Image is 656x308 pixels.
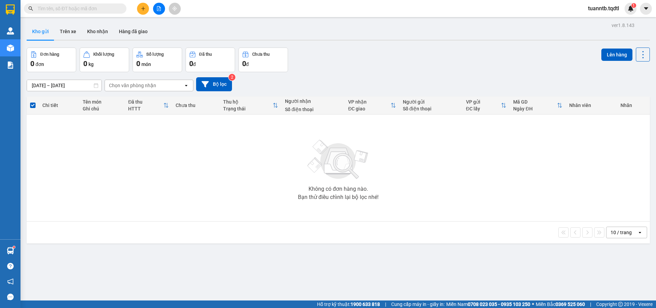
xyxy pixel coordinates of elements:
[88,62,94,67] span: kg
[199,52,212,57] div: Đã thu
[153,3,165,15] button: file-add
[83,59,87,68] span: 0
[146,52,164,57] div: Số lượng
[176,103,216,108] div: Chưa thu
[246,62,249,67] span: đ
[7,247,14,254] img: warehouse-icon
[632,3,635,8] span: 1
[38,5,118,12] input: Tìm tên, số ĐT hoặc mã đơn
[220,96,282,115] th: Toggle SortBy
[40,52,59,57] div: Đơn hàng
[141,6,146,11] span: plus
[186,48,235,72] button: Đã thu0đ
[466,99,501,105] div: VP gửi
[7,44,14,52] img: warehouse-icon
[27,48,76,72] button: Đơn hàng0đơn
[36,62,44,67] span: đơn
[351,302,380,307] strong: 1900 633 818
[466,106,501,111] div: ĐC lấy
[128,99,163,105] div: Đã thu
[446,300,530,308] span: Miền Nam
[345,96,399,115] th: Toggle SortBy
[510,96,566,115] th: Toggle SortBy
[7,263,14,269] span: question-circle
[385,300,386,308] span: |
[513,106,557,111] div: Ngày ĐH
[7,278,14,285] span: notification
[590,300,591,308] span: |
[620,103,646,108] div: Nhãn
[637,230,643,235] svg: open
[83,99,121,105] div: Tên món
[27,80,101,91] input: Select a date range.
[628,5,634,12] img: icon-new-feature
[82,23,113,40] button: Kho nhận
[252,52,270,57] div: Chưa thu
[196,77,232,91] button: Bộ lọc
[569,103,613,108] div: Nhân viên
[7,294,14,300] span: message
[169,3,181,15] button: aim
[189,59,193,68] span: 0
[631,3,636,8] sup: 1
[532,303,534,306] span: ⚪️
[42,103,76,108] div: Chi tiết
[242,59,246,68] span: 0
[229,74,235,81] sup: 2
[156,6,161,11] span: file-add
[643,5,649,12] span: caret-down
[238,48,288,72] button: Chưa thu0đ
[612,22,634,29] div: ver 1.8.143
[183,83,189,88] svg: open
[7,62,14,69] img: solution-icon
[298,195,379,200] div: Bạn thử điều chỉnh lại bộ lọc nhé!
[463,96,510,115] th: Toggle SortBy
[125,96,172,115] th: Toggle SortBy
[137,3,149,15] button: plus
[83,106,121,111] div: Ghi chú
[556,302,585,307] strong: 0369 525 060
[172,6,177,11] span: aim
[403,99,459,105] div: Người gửi
[133,48,182,72] button: Số lượng0món
[113,23,153,40] button: Hàng đã giao
[403,106,459,111] div: Số điện thoại
[28,6,33,11] span: search
[317,300,380,308] span: Hỗ trợ kỹ thuật:
[223,106,273,111] div: Trạng thái
[611,229,632,236] div: 10 / trang
[468,302,530,307] strong: 0708 023 035 - 0935 103 250
[54,23,82,40] button: Trên xe
[536,300,585,308] span: Miền Bắc
[27,23,54,40] button: Kho gửi
[136,59,140,68] span: 0
[6,4,15,15] img: logo-vxr
[7,27,14,35] img: warehouse-icon
[13,246,15,248] sup: 1
[618,302,623,307] span: copyright
[109,82,156,89] div: Chọn văn phòng nhận
[128,106,163,111] div: HTTT
[348,99,391,105] div: VP nhận
[285,107,341,112] div: Số điện thoại
[583,4,625,13] span: tuanntb.tqdtl
[348,106,391,111] div: ĐC giao
[640,3,652,15] button: caret-down
[309,186,368,192] div: Không có đơn hàng nào.
[223,99,273,105] div: Thu hộ
[141,62,151,67] span: món
[93,52,114,57] div: Khối lượng
[601,49,632,61] button: Lên hàng
[80,48,129,72] button: Khối lượng0kg
[304,136,372,184] img: svg+xml;base64,PHN2ZyBjbGFzcz0ibGlzdC1wbHVnX19zdmciIHhtbG5zPSJodHRwOi8vd3d3LnczLm9yZy8yMDAwL3N2Zy...
[513,99,557,105] div: Mã GD
[193,62,196,67] span: đ
[285,98,341,104] div: Người nhận
[30,59,34,68] span: 0
[391,300,445,308] span: Cung cấp máy in - giấy in:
